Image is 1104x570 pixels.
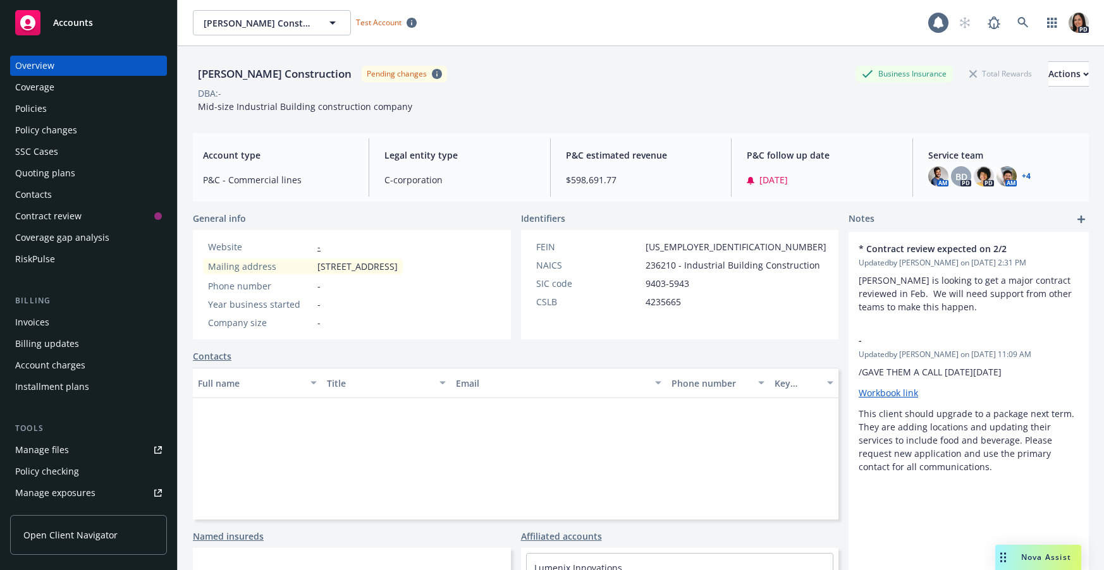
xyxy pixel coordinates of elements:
span: 4235665 [646,295,681,308]
img: photo [974,166,994,186]
span: [US_EMPLOYER_IDENTIFICATION_NUMBER] [646,240,826,253]
span: Nova Assist [1021,552,1071,562]
div: Key contact [775,377,819,390]
button: Actions [1048,61,1089,87]
div: FEIN [536,240,641,253]
button: Email [451,368,666,398]
div: Manage certificates [15,504,98,525]
div: CSLB [536,295,641,308]
img: photo [1069,13,1089,33]
span: P&C follow up date [747,149,897,162]
a: add [1074,212,1089,227]
span: * Contract review expected on 2/2 [859,242,1046,255]
a: Policy checking [10,461,167,482]
div: DBA: - [198,87,221,100]
span: Accounts [53,18,93,28]
div: NAICS [536,258,641,272]
span: Test Account [356,17,402,28]
div: Full name [198,377,303,390]
div: Email [456,377,647,390]
div: Mailing address [208,260,312,273]
div: Actions [1048,62,1089,86]
span: - [859,334,1046,347]
a: Named insureds [193,530,264,543]
a: +4 [1022,173,1031,180]
span: Updated by [PERSON_NAME] on [DATE] 11:09 AM [859,349,1079,360]
span: Open Client Navigator [23,528,118,542]
div: Billing updates [15,334,79,354]
button: Full name [193,368,322,398]
div: Overview [15,56,54,76]
span: Test Account [351,16,422,29]
span: Notes [849,212,874,227]
a: Policies [10,99,167,119]
div: Business Insurance [856,66,953,82]
span: 9403-5943 [646,277,689,290]
div: SSC Cases [15,142,58,162]
a: Billing updates [10,334,167,354]
a: Installment plans [10,377,167,397]
a: Overview [10,56,167,76]
div: Manage files [15,440,69,460]
div: Phone number [208,279,312,293]
a: Contract review [10,206,167,226]
span: [PERSON_NAME] is looking to get a major contract reviewed in Feb. We will need support from other... [859,274,1074,313]
div: Invoices [15,312,49,332]
span: Account type [203,149,353,162]
div: Tools [10,422,167,435]
div: Installment plans [15,377,89,397]
span: Pending changes [362,66,447,82]
a: SSC Cases [10,142,167,162]
a: Contacts [193,349,231,363]
p: This client should upgrade to a package next term. They are adding locations and updating their s... [859,407,1079,473]
button: Title [322,368,451,398]
div: Account charges [15,355,85,375]
button: Nova Assist [995,545,1081,570]
span: Legal entity type [384,149,535,162]
a: Contacts [10,185,167,205]
div: Year business started [208,298,312,311]
span: P&C - Commercial lines [203,173,353,186]
a: Switch app [1040,10,1065,35]
span: - [317,298,321,311]
a: Affiliated accounts [521,530,602,543]
span: Updated by [PERSON_NAME] on [DATE] 2:31 PM [859,257,1079,269]
span: General info [193,212,246,225]
div: Website [208,240,312,253]
div: RiskPulse [15,249,55,269]
div: Pending changes [367,68,427,79]
a: Search [1010,10,1036,35]
a: Invoices [10,312,167,332]
a: Manage exposures [10,483,167,503]
button: Key contact [770,368,838,398]
a: RiskPulse [10,249,167,269]
a: Report a Bug [981,10,1007,35]
div: Contract review [15,206,82,226]
img: photo [997,166,1017,186]
span: 236210 - Industrial Building Construction [646,258,820,272]
div: Quoting plans [15,163,75,183]
div: Coverage gap analysis [15,227,109,248]
img: photo [928,166,948,186]
a: Quoting plans [10,163,167,183]
div: Billing [10,294,167,307]
div: Company size [208,316,312,329]
a: Coverage [10,77,167,97]
a: Manage files [10,440,167,460]
div: Drag to move [995,545,1011,570]
a: Account charges [10,355,167,375]
button: [PERSON_NAME] Construction [193,10,351,35]
div: Policies [15,99,47,119]
span: P&C estimated revenue [566,149,716,162]
div: -Updatedby [PERSON_NAME] on [DATE] 11:09 AM/GAVE THEM A CALL [DATE][DATE]Workbook linkThis client... [849,324,1089,483]
span: [DATE] [759,173,788,186]
div: Coverage [15,77,54,97]
span: C-corporation [384,173,535,186]
a: Policy changes [10,120,167,140]
span: Identifiers [521,212,565,225]
a: - [317,241,321,253]
a: Start snowing [952,10,978,35]
a: Workbook link [859,387,918,399]
span: - [317,316,321,329]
